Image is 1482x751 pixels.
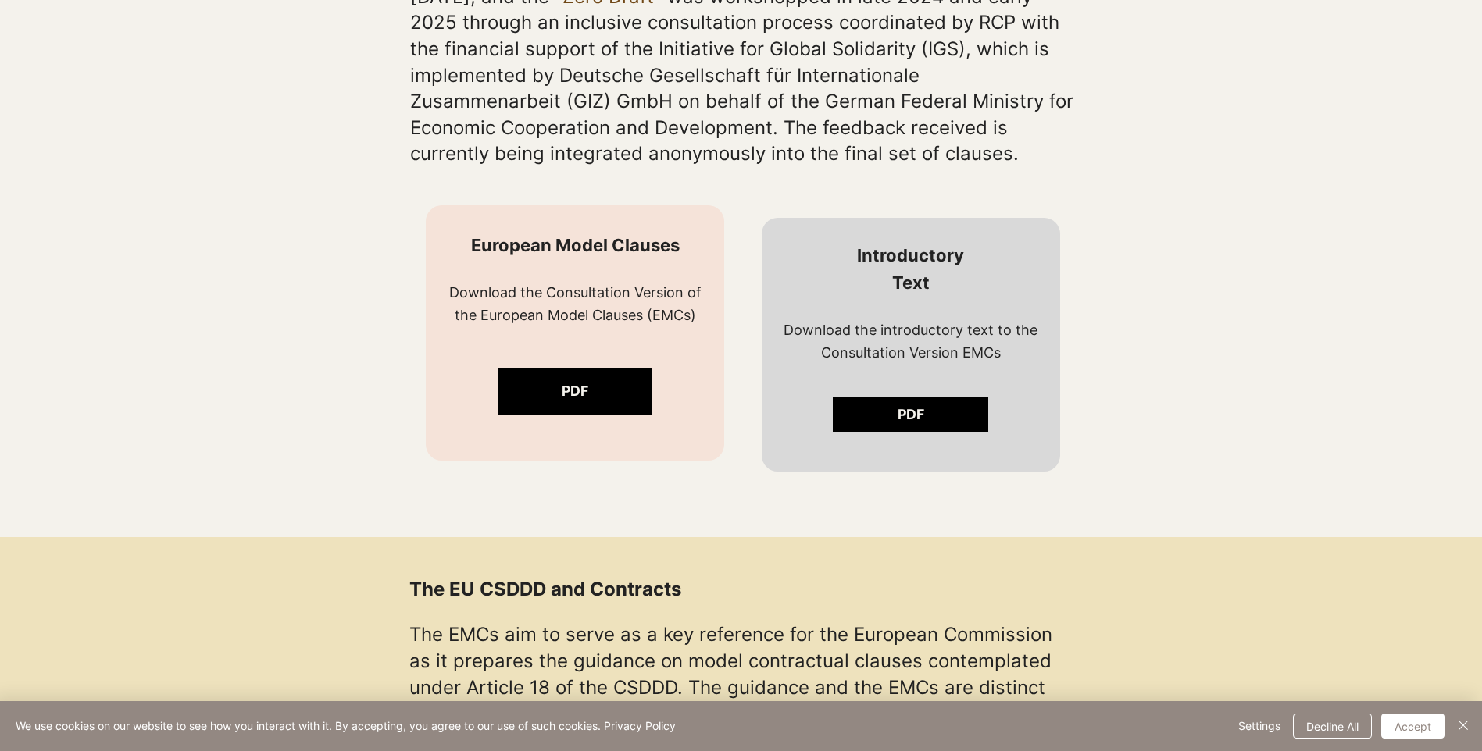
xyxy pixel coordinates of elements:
span: PDF [562,382,588,401]
a: Privacy Policy [604,719,676,732]
span: We use cookies on our website to see how you interact with it. By accepting, you agree to our use... [16,719,676,733]
span: PDF [898,405,924,425]
span: The EU CSDDD and Contracts [409,578,681,600]
button: Decline All [1293,714,1372,739]
span: Download the Consultation Version of the European Model Clauses (EMCs) [449,284,702,323]
span: Introductory Text [857,245,964,293]
span: Settings [1238,714,1280,738]
a: PDF [498,368,653,415]
span: European Model Clauses [471,235,680,255]
button: Accept [1381,714,1445,739]
button: Close [1454,714,1473,739]
span: Download the introductory text to the Consultation Version EMCs [784,322,1037,361]
a: PDF [833,397,988,432]
img: Close [1454,716,1473,735]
